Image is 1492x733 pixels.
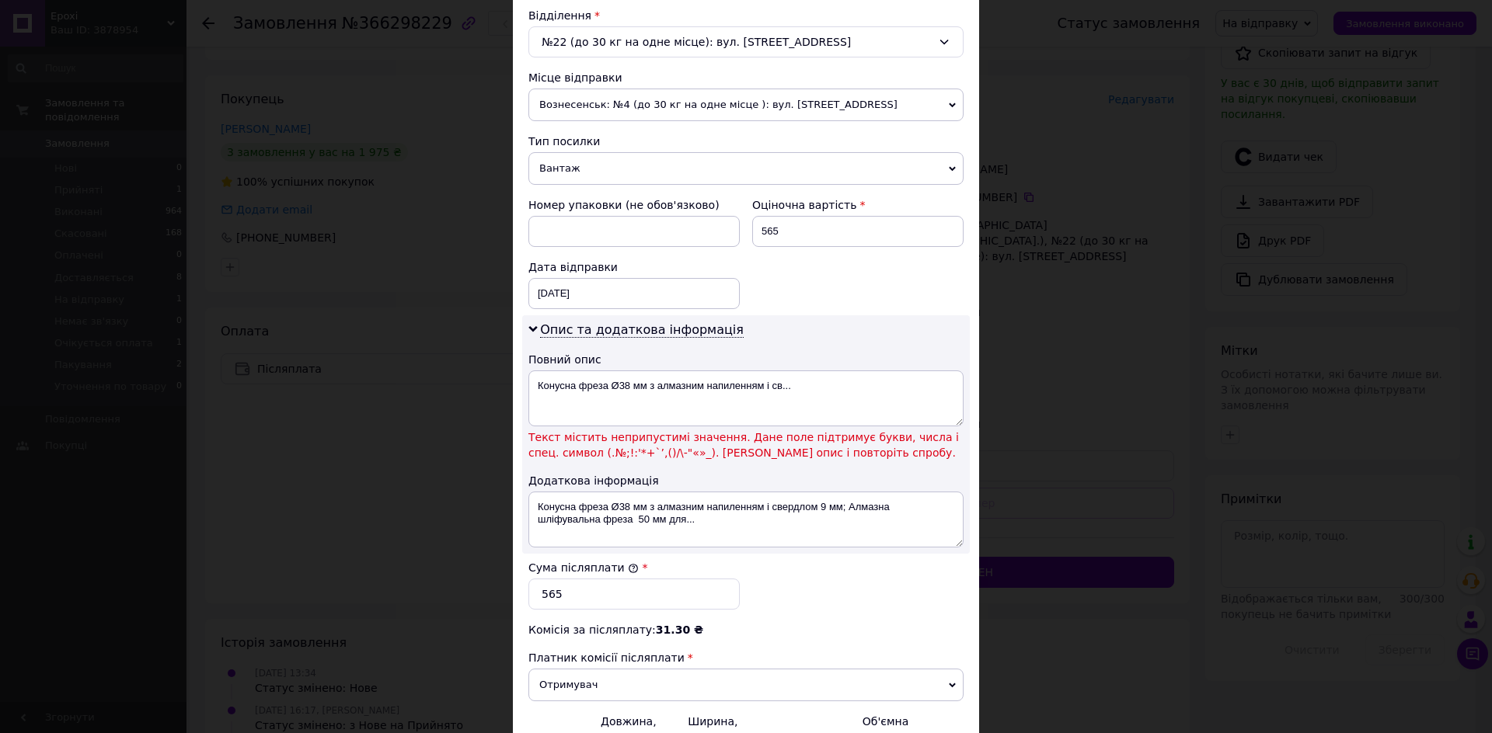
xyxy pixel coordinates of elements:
div: Повний опис [528,352,964,367]
textarea: Конусна фреза Ø38 мм з алмазним напиленням і св... [528,370,964,426]
div: Додаткова інформація [528,473,964,488]
span: Вознесенськ: №4 (до 30 кг на одне місце ): вул. [STREET_ADDRESS] [528,89,964,121]
div: Оціночна вартість [752,197,964,213]
div: Відділення [528,8,964,23]
span: Місце відправки [528,71,622,84]
span: Платник комісії післяплати [528,651,685,664]
label: Сума післяплати [528,561,639,574]
span: Тип посилки [528,135,600,148]
span: Вантаж [528,152,964,185]
span: Текст містить неприпустимі значення. Дане поле підтримує букви, числа і спец. символ (.№;!:'*+`’,... [528,429,964,460]
span: Отримувач [528,669,964,701]
textarea: Конусна фреза Ø38 мм з алмазним напиленням і свердлом 9 мм; Алмазна шліфувальна фреза 50 мм для... [528,492,964,547]
span: Опис та додаткова інформація [540,322,744,338]
div: Дата відправки [528,259,740,275]
span: 31.30 ₴ [656,624,703,636]
div: Номер упаковки (не обов'язково) [528,197,740,213]
div: Комісія за післяплату: [528,622,964,637]
div: №22 (до 30 кг на одне місце): вул. [STREET_ADDRESS] [528,26,964,57]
